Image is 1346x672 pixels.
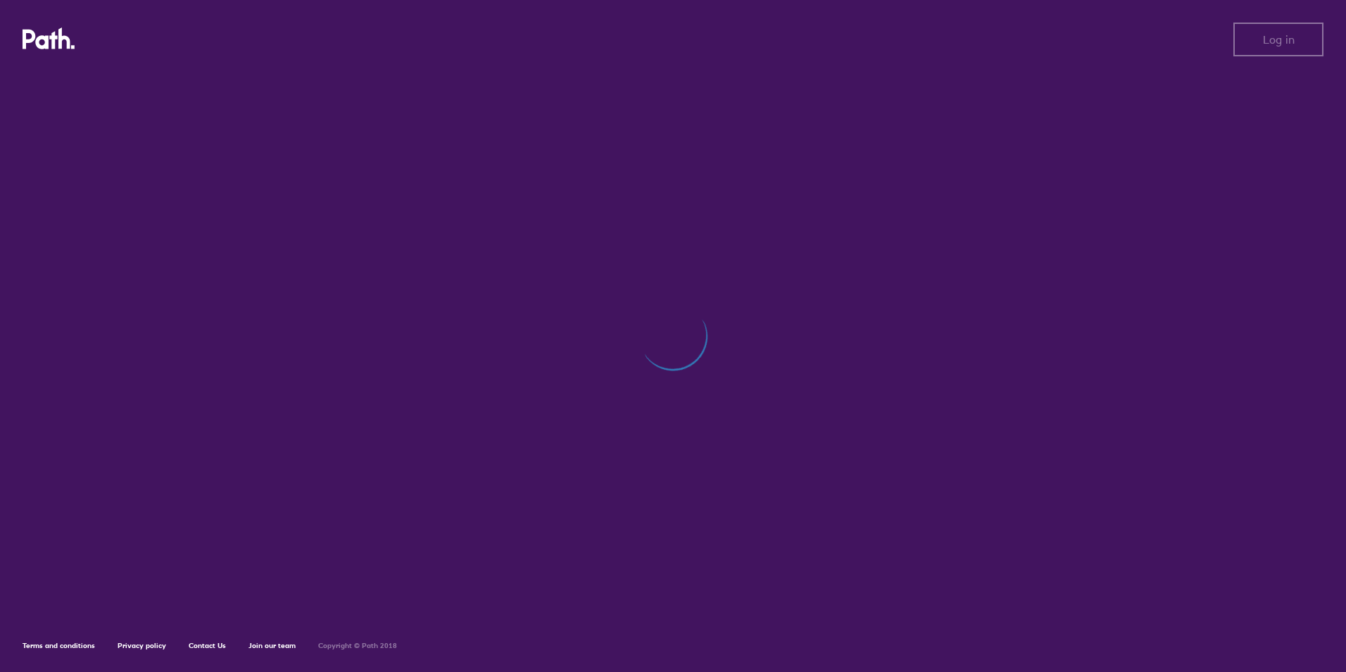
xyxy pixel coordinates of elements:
[189,641,226,650] a: Contact Us
[1263,33,1295,46] span: Log in
[118,641,166,650] a: Privacy policy
[23,641,95,650] a: Terms and conditions
[318,642,397,650] h6: Copyright © Path 2018
[249,641,296,650] a: Join our team
[1233,23,1323,56] button: Log in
